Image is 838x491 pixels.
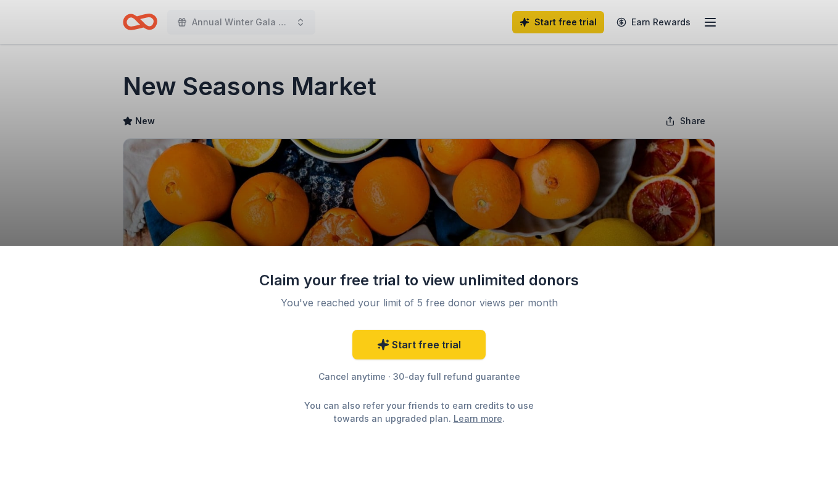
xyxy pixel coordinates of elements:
div: You can also refer your friends to earn credits to use towards an upgraded plan. . [293,399,545,425]
div: Claim your free trial to view unlimited donors [259,271,579,290]
a: Learn more [454,412,502,425]
a: Start free trial [352,330,486,359]
div: Cancel anytime · 30-day full refund guarantee [259,369,579,384]
div: You've reached your limit of 5 free donor views per month [273,295,565,310]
